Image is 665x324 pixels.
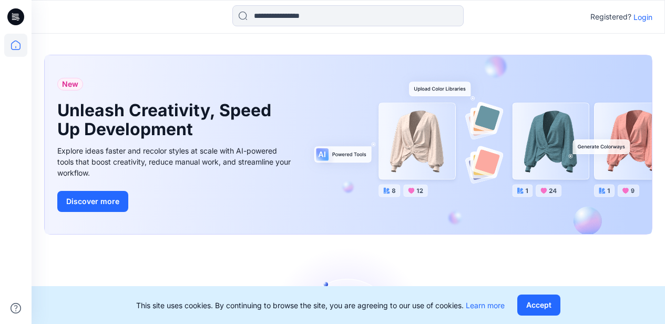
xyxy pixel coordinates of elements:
p: Registered? [590,11,631,23]
span: New [62,78,78,90]
h1: Unleash Creativity, Speed Up Development [57,101,278,139]
a: Discover more [57,191,294,212]
button: Discover more [57,191,128,212]
p: This site uses cookies. By continuing to browse the site, you are agreeing to our use of cookies. [136,300,505,311]
div: Explore ideas faster and recolor styles at scale with AI-powered tools that boost creativity, red... [57,145,294,178]
p: Login [633,12,652,23]
a: Learn more [466,301,505,310]
button: Accept [517,295,560,316]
